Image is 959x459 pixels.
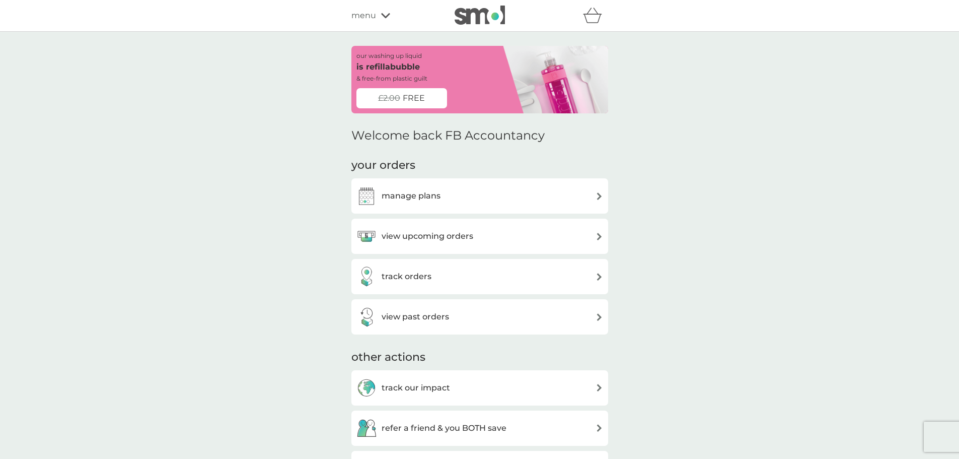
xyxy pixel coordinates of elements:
img: arrow right [596,313,603,321]
img: arrow right [596,233,603,240]
span: FREE [403,92,425,105]
h3: track orders [382,270,431,283]
h2: Welcome back FB Accountancy [351,128,545,143]
img: arrow right [596,273,603,281]
p: is refillabubble [356,60,420,74]
img: smol [455,6,505,25]
div: basket [583,6,608,26]
p: & free-from plastic guilt [356,74,427,83]
h3: view past orders [382,310,449,323]
span: £2.00 [378,92,400,105]
h3: track our impact [382,381,450,395]
img: arrow right [596,424,603,432]
h3: manage plans [382,189,440,203]
h3: view upcoming orders [382,230,473,243]
h3: your orders [351,158,415,173]
h3: refer a friend & you BOTH save [382,422,506,435]
h3: other actions [351,350,425,365]
p: our washing up liquid [356,51,422,60]
span: menu [351,9,376,22]
img: arrow right [596,384,603,391]
img: arrow right [596,192,603,200]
